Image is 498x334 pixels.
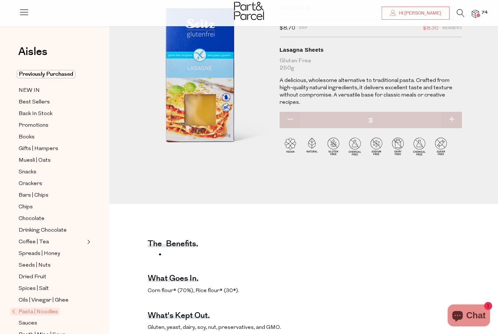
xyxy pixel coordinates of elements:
span: $8.30 [423,24,439,33]
img: P_P-ICONS-Live_Bec_V11_Gluten_Free.svg [323,135,344,157]
h4: What's kept out. [148,314,210,319]
span: Drinking Chocolate [19,226,67,235]
a: Crackers [19,179,85,188]
span: Hi [PERSON_NAME] [397,10,441,16]
span: Spices | Salt [19,284,49,293]
span: Best Sellers [19,98,50,107]
img: P_P-ICONS-Live_Bec_V11_Sugar_Free.svg [430,135,452,157]
span: Sauces [19,319,37,328]
span: Crackers [19,180,42,188]
span: 74 [480,9,489,16]
a: Back In Stock [19,109,85,118]
a: Books [19,133,85,142]
span: Snacks [19,168,36,177]
a: Hi [PERSON_NAME] [382,7,450,20]
a: Spices | Salt [19,284,85,293]
a: Oils | Vinegar | Ghee [19,296,85,305]
span: RRP [299,24,307,33]
h4: What goes in. [148,277,199,282]
p: Corn flour* (70%), Rice flour* (30*). [148,286,402,296]
span: $8.70 [280,24,295,33]
a: NEW IN [19,86,85,95]
a: Promotions [19,121,85,130]
a: Best Sellers [19,98,85,107]
img: P_P-ICONS-Live_Bec_V11_Vegan.svg [280,135,301,157]
a: Snacks [19,168,85,177]
inbox-online-store-chat: Shopify online store chat [446,304,492,328]
span: Bars | Chips [19,191,48,200]
span: Chips [19,203,33,212]
img: P_P-ICONS-Live_Bec_V11_Chemical_Free.svg [409,135,430,157]
span: Promotions [19,121,48,130]
img: Part&Parcel [234,2,264,20]
a: Sauces [19,319,85,328]
span: Dried Fruit [19,273,46,282]
a: Seeds | Nuts [19,261,85,270]
span: Pasta | Noodles [10,308,60,315]
img: P_P-ICONS-Live_Bec_V11_Chemical_Free.svg [344,135,366,157]
p: A delicious, wholesome alternative to traditional pasta. Crafted from high-quality natural ingred... [280,77,462,106]
a: Chocolate [19,214,85,223]
span: Members [442,24,462,33]
span: Oils | Vinegar | Ghee [19,296,69,305]
a: Previously Purchased [19,70,85,79]
a: Muesli | Oats [19,156,85,165]
img: P_P-ICONS-Live_Bec_V11_Sodium_Free.svg [366,135,387,157]
span: Aisles [18,44,47,60]
div: Gluten Free 250g [280,57,462,72]
img: P_P-ICONS-Live_Bec_V11_Dairy_Free.svg [387,135,409,157]
a: 74 [472,10,479,17]
img: Lasagna Sheets [131,5,269,177]
a: Gifts | Hampers [19,144,85,153]
span: Seeds | Nuts [19,261,51,270]
span: Chocolate [19,215,44,223]
a: Chips [19,203,85,212]
a: Aisles [18,46,47,64]
p: Gluten, yeast, dairy, soy, nut, preservatives, and GMO. [148,323,402,333]
span: Spreads | Honey [19,249,60,258]
span: Gifts | Hampers [19,145,58,153]
span: Books [19,133,35,142]
span: Back In Stock [19,110,52,118]
input: QTY Lasagna Sheets [280,112,462,130]
span: NEW IN [19,86,40,95]
a: Dried Fruit [19,272,85,282]
a: Drinking Chocolate [19,226,85,235]
span: Previously Purchased [17,70,75,78]
button: Expand/Collapse Coffee | Tea [85,237,90,246]
a: Pasta | Noodles [12,307,85,316]
a: Bars | Chips [19,191,85,200]
span: Muesli | Oats [19,156,51,165]
img: P_P-ICONS-Live_Bec_V11_Natural.svg [301,135,323,157]
a: Coffee | Tea [19,237,85,247]
h4: The benefits. [148,242,198,247]
a: Spreads | Honey [19,249,85,258]
span: Coffee | Tea [19,238,49,247]
div: Lasagna Sheets [280,46,462,54]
